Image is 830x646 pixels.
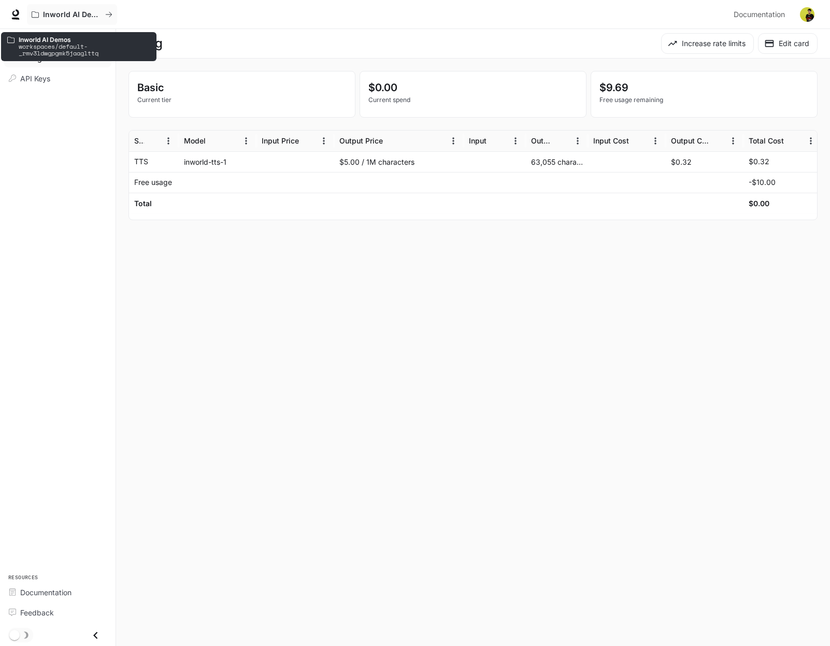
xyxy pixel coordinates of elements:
[593,136,629,145] div: Input Cost
[134,156,148,167] p: TTS
[384,133,399,149] button: Sort
[368,95,578,105] p: Current spend
[207,133,222,149] button: Sort
[300,133,316,149] button: Sort
[9,629,20,640] span: Dark mode toggle
[179,151,256,172] div: inworld-tts-1
[134,177,172,188] p: Free usage
[648,133,663,149] button: Menu
[27,4,117,25] button: All workspaces
[334,151,464,172] div: $5.00 / 1M characters
[184,136,206,145] div: Model
[262,136,299,145] div: Input Price
[368,80,578,95] p: $0.00
[4,69,111,88] a: API Keys
[19,36,150,43] p: Inworld AI Demos
[666,151,743,172] div: $0.32
[508,133,523,149] button: Menu
[797,4,818,25] button: User avatar
[339,136,383,145] div: Output Price
[800,7,814,22] img: User avatar
[137,80,347,95] p: Basic
[316,133,332,149] button: Menu
[725,133,741,149] button: Menu
[4,604,111,622] a: Feedback
[599,95,809,105] p: Free usage remaining
[19,43,150,56] p: workspaces/default-_rmv3ldwgpgmk5jaaglttq
[134,198,152,209] h6: Total
[749,198,769,209] h6: $0.00
[785,133,800,149] button: Sort
[554,133,570,149] button: Sort
[526,151,588,172] div: 63,055 characters
[749,156,769,167] p: $0.32
[729,4,793,25] a: Documentation
[599,80,809,95] p: $9.69
[137,95,347,105] p: Current tier
[630,133,646,149] button: Sort
[749,177,776,188] p: -$10.00
[446,133,461,149] button: Menu
[488,133,503,149] button: Sort
[671,136,709,145] div: Output Cost
[20,587,71,598] span: Documentation
[84,625,107,646] button: Close drawer
[4,583,111,601] a: Documentation
[570,133,585,149] button: Menu
[758,33,818,54] button: Edit card
[238,133,254,149] button: Menu
[43,10,101,19] p: Inworld AI Demos
[710,133,725,149] button: Sort
[161,133,176,149] button: Menu
[20,73,50,84] span: API Keys
[734,8,785,21] span: Documentation
[469,136,486,145] div: Input
[749,136,784,145] div: Total Cost
[661,33,754,54] button: Increase rate limits
[803,133,819,149] button: Menu
[145,133,161,149] button: Sort
[20,607,54,618] span: Feedback
[531,136,553,145] div: Output
[134,136,144,145] div: Service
